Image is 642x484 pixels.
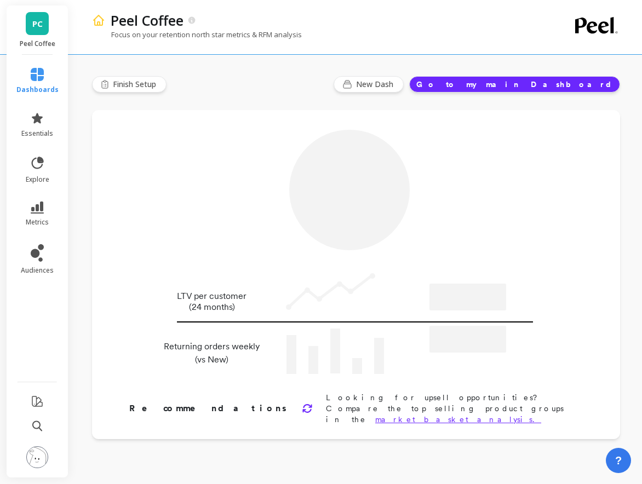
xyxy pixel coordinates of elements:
p: Focus on your retention north star metrics & RFM analysis [92,30,302,39]
span: dashboards [16,85,59,94]
span: essentials [21,129,53,138]
p: Peel Coffee [18,39,58,48]
span: ? [615,453,622,468]
button: ? [606,448,631,473]
span: audiences [21,266,54,275]
span: PC [32,18,43,30]
button: New Dash [334,76,404,93]
img: header icon [92,14,105,27]
span: Finish Setup [113,79,159,90]
img: profile picture [26,446,48,468]
span: explore [26,175,49,184]
p: Peel Coffee [111,11,184,30]
button: Go to my main Dashboard [409,76,620,93]
span: metrics [26,218,49,227]
span: New Dash [356,79,397,90]
p: Returning orders weekly (vs New) [160,340,263,366]
p: Looking for upsell opportunities? Compare the top selling product groups in the [326,392,585,425]
p: Recommendations [129,402,289,415]
a: market basket analysis. [375,415,541,424]
button: Finish Setup [92,76,167,93]
p: LTV per customer (24 months) [160,291,263,313]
